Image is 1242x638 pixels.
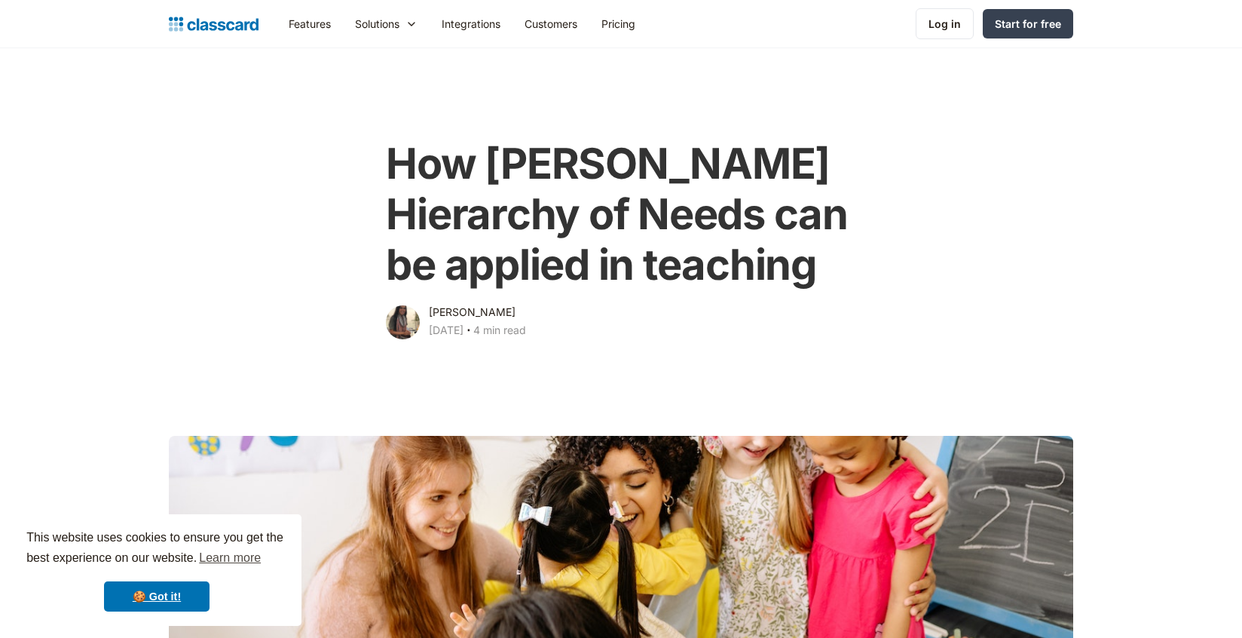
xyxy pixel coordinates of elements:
[429,321,463,339] div: [DATE]
[430,7,512,41] a: Integrations
[197,547,263,569] a: learn more about cookies
[26,529,287,569] span: This website uses cookies to ensure you get the best experience on our website.
[916,8,974,39] a: Log in
[104,581,210,612] a: dismiss cookie message
[429,303,515,321] div: [PERSON_NAME]
[512,7,589,41] a: Customers
[12,514,301,626] div: cookieconsent
[169,14,258,35] a: Logo
[473,321,526,339] div: 4 min read
[355,16,399,32] div: Solutions
[277,7,343,41] a: Features
[928,16,961,32] div: Log in
[589,7,647,41] a: Pricing
[995,16,1061,32] div: Start for free
[343,7,430,41] div: Solutions
[983,9,1073,38] a: Start for free
[386,139,855,291] h1: How [PERSON_NAME] Hierarchy of Needs can be applied in teaching
[463,321,473,342] div: ‧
